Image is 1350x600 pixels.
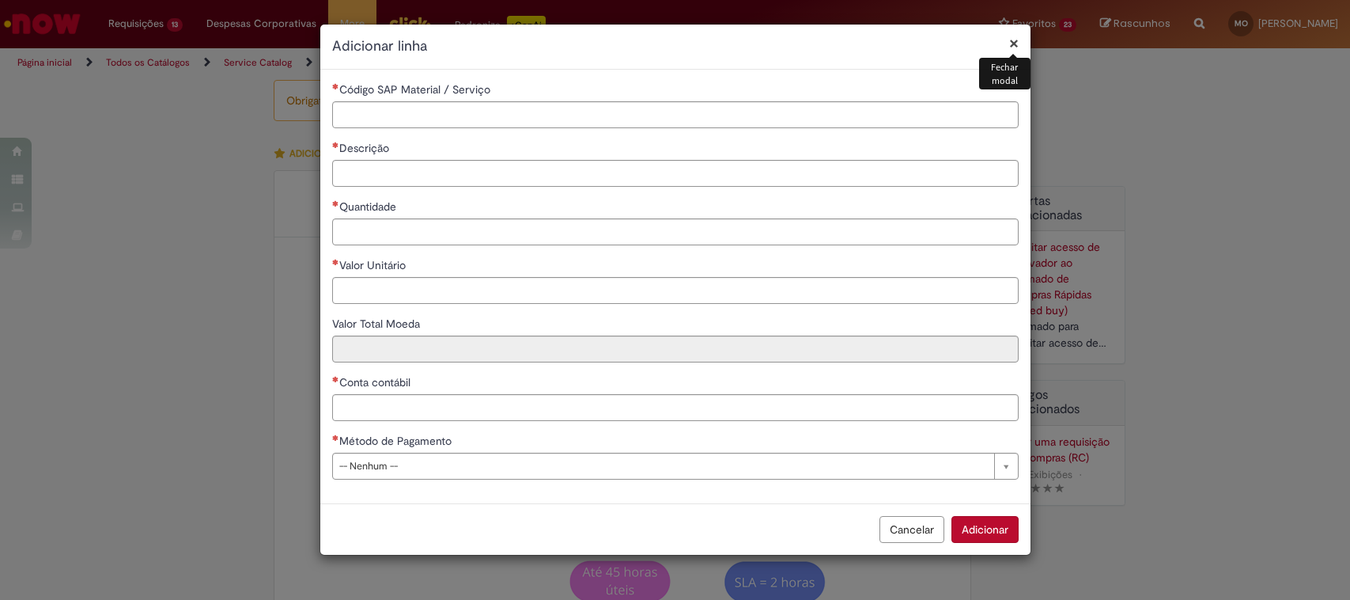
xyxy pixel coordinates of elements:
input: Valor Total Moeda [332,336,1019,363]
span: Necessários [332,200,339,207]
span: -- Nenhum -- [339,454,986,479]
span: Necessários [332,376,339,382]
input: Quantidade [332,218,1019,245]
span: Descrição [339,141,392,155]
span: Necessários [332,259,339,265]
input: Valor Unitário [332,277,1019,304]
input: Código SAP Material / Serviço [332,101,1019,128]
input: Conta contábil [332,394,1019,421]
span: Necessários [332,142,339,148]
span: Necessários [332,435,339,441]
button: Cancelar [879,516,944,543]
span: Método de Pagamento [339,434,455,448]
span: Necessários [332,83,339,89]
input: Descrição [332,160,1019,187]
h2: Adicionar linha [332,36,1019,57]
button: Fechar modal [1009,35,1019,51]
div: Fechar modal [979,58,1030,89]
span: Valor Unitário [339,258,409,272]
span: Somente leitura - Valor Total Moeda [332,317,423,331]
span: Código SAP Material / Serviço [339,82,493,97]
span: Conta contábil [339,375,414,389]
span: Quantidade [339,199,399,214]
button: Adicionar [951,516,1019,543]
